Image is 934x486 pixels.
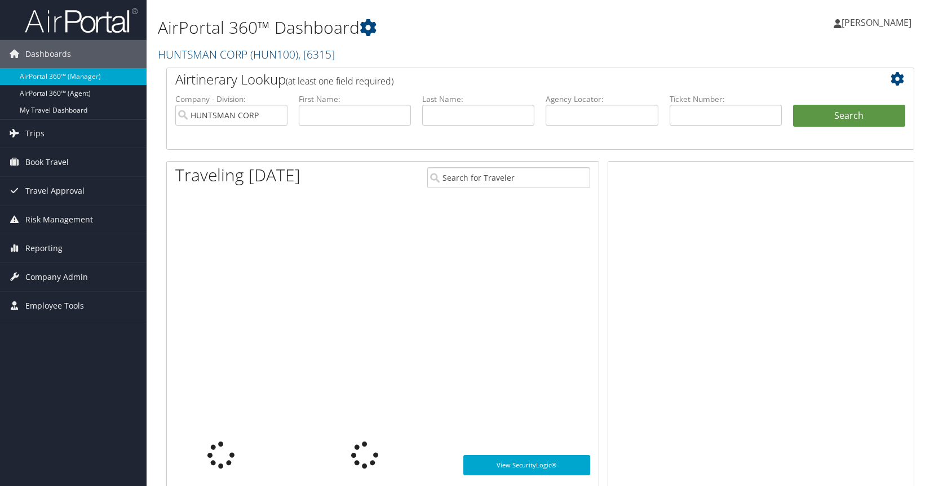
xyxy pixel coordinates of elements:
button: Search [793,105,905,127]
label: Company - Division: [175,93,287,105]
span: Book Travel [25,148,69,176]
label: Ticket Number: [670,93,782,105]
a: View SecurityLogic® [463,455,590,475]
span: [PERSON_NAME] [842,16,911,29]
label: Last Name: [422,93,534,105]
a: [PERSON_NAME] [834,6,923,39]
span: Dashboards [25,40,71,68]
span: ( HUN100 ) [250,47,298,62]
input: Search for Traveler [427,167,590,188]
span: Company Admin [25,263,88,291]
span: Employee Tools [25,292,84,320]
h1: Traveling [DATE] [175,163,300,187]
span: (at least one field required) [286,75,393,87]
span: Travel Approval [25,177,85,205]
label: Agency Locator: [546,93,658,105]
h2: Airtinerary Lookup [175,70,843,89]
label: First Name: [299,93,411,105]
span: Reporting [25,234,63,262]
span: Risk Management [25,206,93,234]
span: , [ 6315 ] [298,47,335,62]
img: airportal-logo.png [25,7,138,34]
span: Trips [25,119,45,148]
a: HUNTSMAN CORP [158,47,335,62]
h1: AirPortal 360™ Dashboard [158,16,668,39]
